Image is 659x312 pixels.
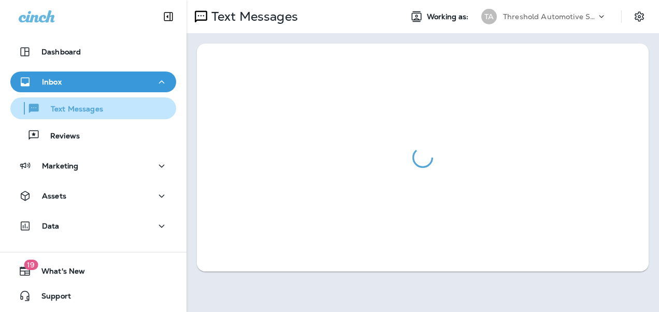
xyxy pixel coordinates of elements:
button: 19What's New [10,261,176,281]
span: Working as: [427,12,471,21]
button: Text Messages [10,97,176,119]
p: Text Messages [40,105,103,115]
button: Data [10,216,176,236]
p: Reviews [40,132,80,141]
p: Text Messages [207,9,298,24]
button: Reviews [10,124,176,146]
button: Support [10,286,176,306]
div: TA [481,9,497,24]
p: Dashboard [41,48,81,56]
button: Assets [10,186,176,206]
button: Settings [630,7,649,26]
p: Marketing [42,162,78,170]
span: Support [31,292,71,304]
p: Data [42,222,60,230]
p: Assets [42,192,66,200]
button: Marketing [10,155,176,176]
button: Inbox [10,72,176,92]
span: 19 [24,260,38,270]
span: What's New [31,267,85,279]
p: Inbox [42,78,62,86]
p: Threshold Automotive Service dba Grease Monkey [503,12,596,21]
button: Dashboard [10,41,176,62]
button: Collapse Sidebar [154,6,183,27]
